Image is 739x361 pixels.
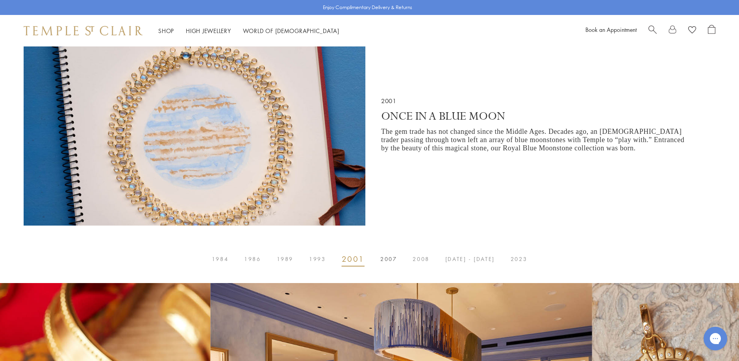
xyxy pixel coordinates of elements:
h2: once in a blue moon [381,109,692,128]
nav: Main navigation [158,26,339,36]
a: ShopShop [158,27,174,35]
button: 2008 [405,251,437,267]
button: [DATE] - [DATE] [437,251,503,267]
a: View Wishlist [688,25,696,37]
a: Book an Appointment [585,26,637,33]
a: Search [648,25,657,37]
button: 1986 [236,251,269,267]
button: 2023 [503,251,535,267]
a: High JewelleryHigh Jewellery [186,27,231,35]
button: 1993 [301,251,333,267]
p: The gem trade has not changed since the Middle Ages. Decades ago, an [DEMOGRAPHIC_DATA] trader pa... [381,128,692,152]
button: 2001 [334,251,372,267]
a: Open Shopping Bag [708,25,715,37]
p: Enjoy Complimentary Delivery & Returns [323,4,412,11]
img: Temple St. Clair [24,26,143,35]
button: 1989 [269,251,301,267]
a: World of [DEMOGRAPHIC_DATA]World of [DEMOGRAPHIC_DATA] [243,27,339,35]
button: 1984 [204,251,236,267]
h3: 2001 [381,96,692,109]
button: 2007 [372,251,405,267]
iframe: Gorgias live chat messenger [700,324,731,353]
